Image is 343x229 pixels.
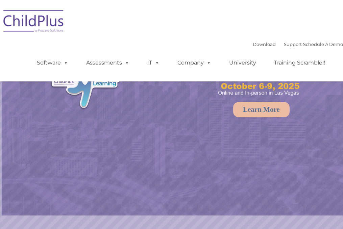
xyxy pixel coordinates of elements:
[284,42,302,47] a: Support
[30,56,75,70] a: Software
[253,42,343,47] font: |
[222,56,263,70] a: University
[253,42,276,47] a: Download
[303,42,343,47] a: Schedule A Demo
[79,56,136,70] a: Assessments
[171,56,218,70] a: Company
[233,102,290,117] a: Learn More
[267,56,332,70] a: Training Scramble!!
[141,56,166,70] a: IT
